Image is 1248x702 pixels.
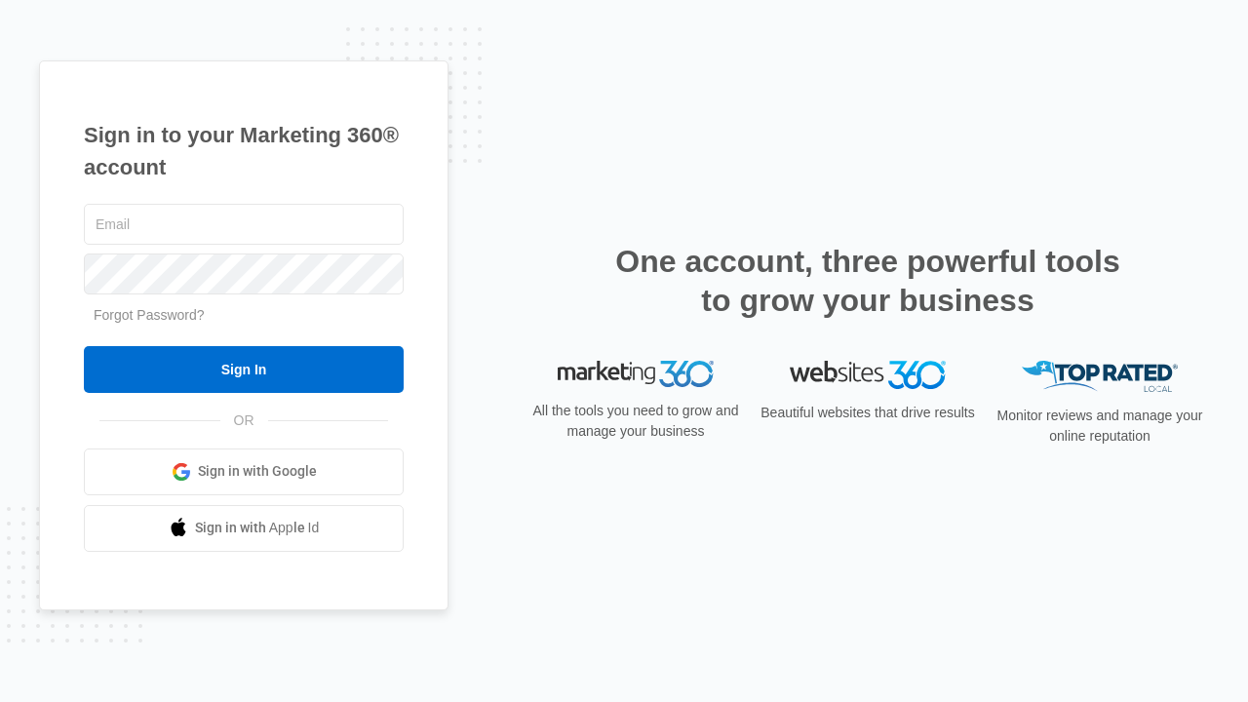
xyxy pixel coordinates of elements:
[84,204,404,245] input: Email
[1022,361,1178,393] img: Top Rated Local
[759,403,977,423] p: Beautiful websites that drive results
[220,410,268,431] span: OR
[195,518,320,538] span: Sign in with Apple Id
[84,346,404,393] input: Sign In
[609,242,1126,320] h2: One account, three powerful tools to grow your business
[991,406,1209,447] p: Monitor reviews and manage your online reputation
[84,505,404,552] a: Sign in with Apple Id
[84,119,404,183] h1: Sign in to your Marketing 360® account
[790,361,946,389] img: Websites 360
[526,401,745,442] p: All the tools you need to grow and manage your business
[94,307,205,323] a: Forgot Password?
[198,461,317,482] span: Sign in with Google
[84,448,404,495] a: Sign in with Google
[558,361,714,388] img: Marketing 360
